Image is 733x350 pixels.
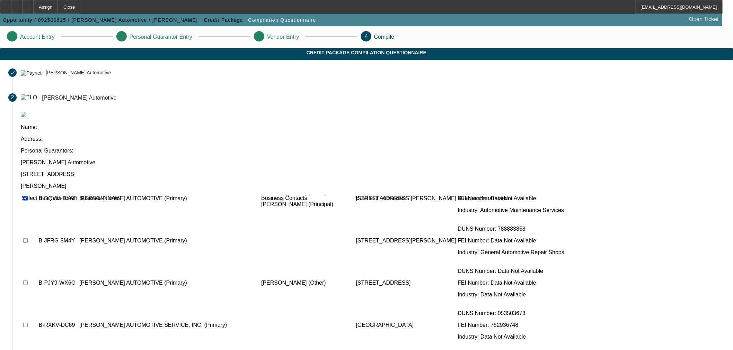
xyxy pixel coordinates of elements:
[261,195,355,202] td: Business Contacts
[374,34,395,40] p: Compile
[38,262,78,304] td: B-PJY9-WX6G
[687,13,722,25] a: Open Ticket
[248,17,316,23] span: Compilation Questionnaire
[21,159,725,166] p: [PERSON_NAME] Automotive
[458,249,578,256] p: Industry: General Automotive Repair Shops
[21,195,37,202] td: Select
[261,280,354,286] p: [PERSON_NAME] (Other)
[458,334,578,340] p: Industry: Data Not Available
[20,34,55,40] p: Account Entry
[3,17,198,23] span: Opportunity / 092500615 / [PERSON_NAME] Automotive / [PERSON_NAME]
[21,94,37,101] img: TLO
[38,304,78,346] td: B-RXKV-DC69
[79,238,260,244] p: [PERSON_NAME] AUTOMOTIVE (Primary)
[21,148,725,154] p: Personal Guarantors:
[79,322,260,328] p: [PERSON_NAME] AUTOMOTIVE SERVICE, INC. (Primary)
[130,34,192,40] p: Personal Guarantor Entry
[79,280,260,286] p: [PERSON_NAME] AUTOMOTIVE (Primary)
[21,124,725,130] p: Name:
[458,207,578,213] p: Industry: Automotive Maintenance Services
[11,94,14,101] span: 2
[10,70,15,75] mat-icon: done
[38,220,78,261] td: B-JFRG-5M4Y
[79,195,260,202] td: Business Names
[458,322,578,328] p: FEI Number: 752936748
[458,238,578,244] p: FEI Number: Data Not Available
[458,292,578,298] p: Industry: Data Not Available
[43,70,111,76] div: - [PERSON_NAME] Automotive
[365,33,368,39] span: 4
[458,268,578,274] p: DUNS Number: Data Not Available
[39,94,117,100] div: - [PERSON_NAME] Automotive
[38,195,78,202] td: Business Token
[458,195,578,202] td: Business Information
[267,34,299,40] p: Vendor Entry
[21,136,725,142] p: Address:
[21,171,725,177] p: [STREET_ADDRESS]
[261,201,354,208] p: [PERSON_NAME] (Principal)
[202,14,245,26] button: Credit Package
[356,238,457,244] p: [STREET_ADDRESS][PERSON_NAME]
[5,50,728,55] span: Credit Package Compilation Questionnaire
[247,14,318,26] button: Compilation Questionnaire
[458,280,578,286] p: FEI Number: Data Not Available
[458,310,578,316] p: DUNS Number: 053503673
[356,195,457,202] td: Business Addresses
[356,280,457,286] p: [STREET_ADDRESS]
[204,17,243,23] span: Credit Package
[21,112,26,117] img: tlo.png
[21,183,725,189] p: [PERSON_NAME]
[356,322,457,328] p: [GEOGRAPHIC_DATA]
[458,226,578,232] p: DUNS Number: 788883858
[21,70,42,76] img: Paynet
